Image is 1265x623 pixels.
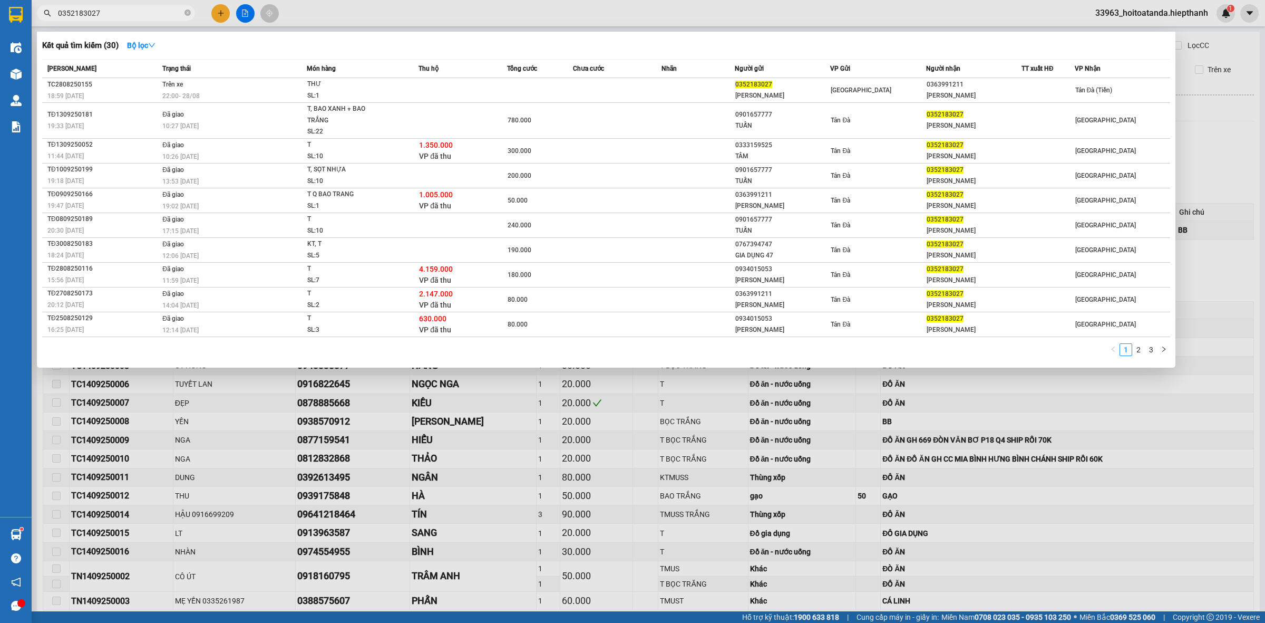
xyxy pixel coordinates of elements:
div: T [307,263,386,275]
div: TĐ2808250116 [47,263,159,274]
div: TĐ3008250183 [47,238,159,250]
div: [PERSON_NAME] [735,300,830,311]
span: Đã giao [162,265,184,273]
li: 3 [1145,343,1157,356]
span: 0352183027 [927,265,964,273]
div: [PERSON_NAME] [927,324,1021,336]
div: 0901657777 [735,109,830,120]
span: VP đã thu [419,276,451,284]
div: SL: 2 [307,300,386,311]
span: Món hàng [307,65,336,72]
span: [GEOGRAPHIC_DATA] [1075,246,1136,254]
img: logo-vxr [9,7,23,23]
div: THƯ [307,79,386,90]
span: 19:02 [DATE] [162,203,199,210]
span: 20:30 [DATE] [47,227,84,234]
span: 190.000 [508,246,531,254]
span: left [1110,346,1116,352]
span: 19:47 [DATE] [47,202,84,209]
span: 0352183027 [927,111,964,118]
span: 0352183027 [927,191,964,198]
div: TĐ0809250189 [47,214,159,225]
span: Tản Đà [831,147,850,155]
div: TUẤN [735,176,830,187]
span: Đã giao [162,166,184,174]
div: 0934015053 [735,313,830,324]
div: [PERSON_NAME] [735,200,830,212]
div: [PERSON_NAME] [927,176,1021,187]
span: 13:53 [DATE] [162,178,199,185]
span: Đã giao [162,111,184,118]
div: [PERSON_NAME] [927,120,1021,131]
div: 0901657777 [735,214,830,225]
span: Tản Đà (Tiền) [1075,87,1113,94]
span: 80.000 [508,296,528,303]
a: 1 [1120,344,1132,356]
div: SL: 3 [307,324,386,336]
span: 180.000 [508,271,531,279]
span: Tản Đà [831,172,850,179]
div: [PERSON_NAME] [927,225,1021,236]
span: Đã giao [162,241,184,248]
li: Previous Page [1107,343,1120,356]
span: VP đã thu [419,152,451,160]
span: notification [11,577,21,587]
span: 18:24 [DATE] [47,252,84,259]
span: [GEOGRAPHIC_DATA] [1075,172,1136,179]
div: 0363991211 [735,289,830,300]
div: TUẤN [735,225,830,236]
span: [GEOGRAPHIC_DATA] [1075,271,1136,279]
div: SL: 22 [307,126,386,138]
span: [GEOGRAPHIC_DATA] [1075,222,1136,229]
div: SL: 7 [307,275,386,286]
span: 12:14 [DATE] [162,327,199,334]
span: 15:56 [DATE] [47,276,84,284]
span: 10:26 [DATE] [162,153,199,160]
span: Tản Đà [831,197,850,204]
span: 12:06 [DATE] [162,252,199,260]
span: 19:18 [DATE] [47,177,84,185]
span: 0352183027 [927,141,964,149]
div: GIA DỤNG 47 [735,250,830,261]
span: Tản Đà [831,222,850,229]
span: 300.000 [508,147,531,155]
div: 0363991211 [735,189,830,200]
span: question-circle [11,553,21,563]
div: TÂM [735,151,830,162]
button: right [1157,343,1170,356]
span: [GEOGRAPHIC_DATA] [1075,117,1136,124]
div: TUẤN [735,120,830,131]
span: close-circle [184,9,191,16]
span: Tản Đà [831,321,850,328]
span: VP đã thu [419,325,451,334]
button: Bộ lọcdown [119,37,164,54]
span: VP đã thu [419,202,451,210]
img: warehouse-icon [11,69,22,80]
div: T, BAO XANH + BAO TRẮNG [307,103,386,126]
img: warehouse-icon [11,95,22,106]
div: [PERSON_NAME] [927,300,1021,311]
span: TT xuất HĐ [1021,65,1054,72]
span: 0352183027 [927,290,964,298]
div: [PERSON_NAME] [735,275,830,286]
span: 1.350.000 [419,141,453,149]
div: T [307,288,386,300]
div: 0363991211 [927,79,1021,90]
div: [PERSON_NAME] [927,151,1021,162]
span: [GEOGRAPHIC_DATA] [1075,321,1136,328]
span: [GEOGRAPHIC_DATA] [1075,296,1136,303]
div: T [307,139,386,151]
span: 240.000 [508,222,531,229]
li: 2 [1132,343,1145,356]
div: SL: 1 [307,90,386,102]
div: [PERSON_NAME] [927,90,1021,101]
div: SL: 10 [307,176,386,187]
div: SL: 10 [307,151,386,162]
span: 50.000 [508,197,528,204]
span: 0352183027 [927,166,964,174]
span: Đã giao [162,315,184,322]
span: [GEOGRAPHIC_DATA] [831,87,891,94]
li: Next Page [1157,343,1170,356]
div: TĐ0909250166 [47,189,159,200]
span: Đã giao [162,191,184,198]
